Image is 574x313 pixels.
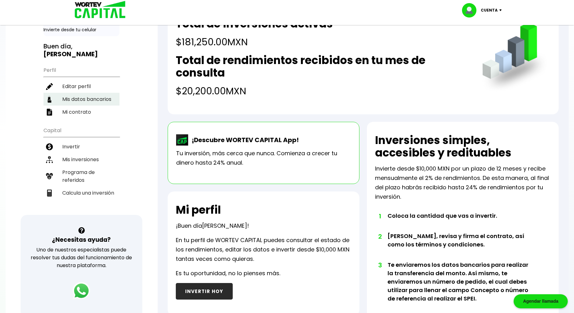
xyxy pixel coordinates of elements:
li: [PERSON_NAME], revisa y firma el contrato, así como los términos y condiciones. [388,232,533,261]
img: contrato-icon.f2db500c.svg [46,109,53,116]
a: Editar perfil [43,80,119,93]
span: 2 [378,232,381,241]
h2: Inversiones simples, accesibles y redituables [375,134,551,159]
img: calculadora-icon.17d418c4.svg [46,190,53,196]
button: INVERTIR HOY [176,283,233,300]
img: grafica.516fef24.png [480,22,551,93]
img: editar-icon.952d3147.svg [46,83,53,90]
a: Mis inversiones [43,153,119,166]
img: inversiones-icon.6695dc30.svg [46,156,53,163]
p: Cuenta [481,6,498,15]
b: [PERSON_NAME] [43,50,98,58]
ul: Perfil [43,63,119,118]
span: [PERSON_NAME] [202,222,247,230]
a: Programa de referidos [43,166,119,186]
h4: $20,200.00 MXN [176,84,470,98]
p: En tu perfil de WORTEV CAPITAL puedes consultar el estado de los rendimientos, editar los datos e... [176,236,351,264]
p: Invierte desde $10,000 MXN por un plazo de 12 meses y recibe mensualmente el 2% de rendimientos. ... [375,164,551,201]
img: recomiendanos-icon.9b8e9327.svg [46,173,53,180]
p: ¡Buen día ! [176,221,249,231]
h2: Total de inversiones activas [176,17,333,30]
img: logos_whatsapp-icon.242b2217.svg [73,282,90,300]
p: Uno de nuestros especialistas puede resolver tus dudas del funcionamiento de nuestra plataforma. [29,246,134,269]
a: Mi contrato [43,106,119,118]
span: 1 [378,211,381,221]
h2: Total de rendimientos recibidos en tu mes de consulta [176,54,470,79]
p: Invierte desde tu celular [43,27,119,33]
li: Coloca la cantidad que vas a invertir. [388,211,533,232]
ul: Capital [43,123,119,215]
p: Es tu oportunidad, no lo pienses más. [176,269,280,278]
span: 3 [378,261,381,270]
img: datos-icon.10cf9172.svg [46,96,53,103]
img: profile-image [462,3,481,17]
img: icon-down [498,9,506,11]
img: invertir-icon.b3b967d7.svg [46,143,53,150]
h3: ¿Necesitas ayuda? [52,235,111,244]
p: ¡Descubre WORTEV CAPITAL App! [189,135,299,145]
div: Agendar llamada [514,294,568,308]
h2: Mi perfil [176,204,221,216]
h3: Buen día, [43,42,119,58]
img: wortev-capital-app-icon [176,134,189,146]
h4: $181,250.00 MXN [176,35,333,49]
a: Mis datos bancarios [43,93,119,106]
a: Invertir [43,140,119,153]
p: Tu inversión, más cerca que nunca. Comienza a crecer tu dinero hasta 24% anual. [176,149,351,167]
a: Calcula una inversión [43,186,119,199]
